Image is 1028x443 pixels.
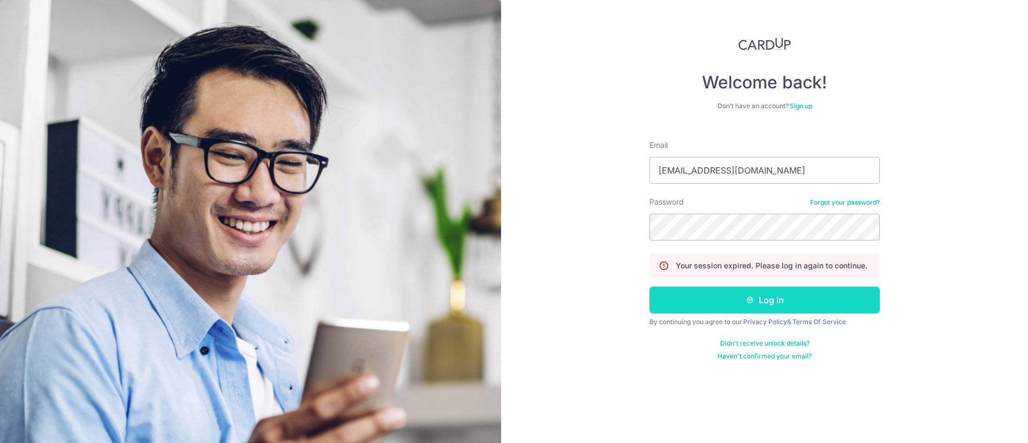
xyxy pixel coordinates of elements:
a: Forgot your password? [810,198,880,207]
a: Didn't receive unlock details? [720,339,810,348]
a: Haven't confirmed your email? [717,352,812,361]
input: Enter your Email [649,157,880,184]
div: Don’t have an account? [649,102,880,110]
a: Privacy Policy [743,318,787,326]
a: Terms Of Service [792,318,846,326]
div: By continuing you agree to our & [649,318,880,326]
img: CardUp Logo [738,37,791,50]
button: Log in [649,287,880,313]
a: Sign up [790,102,812,110]
label: Email [649,140,668,151]
p: Your session expired. Please log in again to continue. [676,260,867,271]
span: Help [24,7,46,17]
h4: Welcome back! [649,72,880,93]
label: Password [649,197,684,207]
